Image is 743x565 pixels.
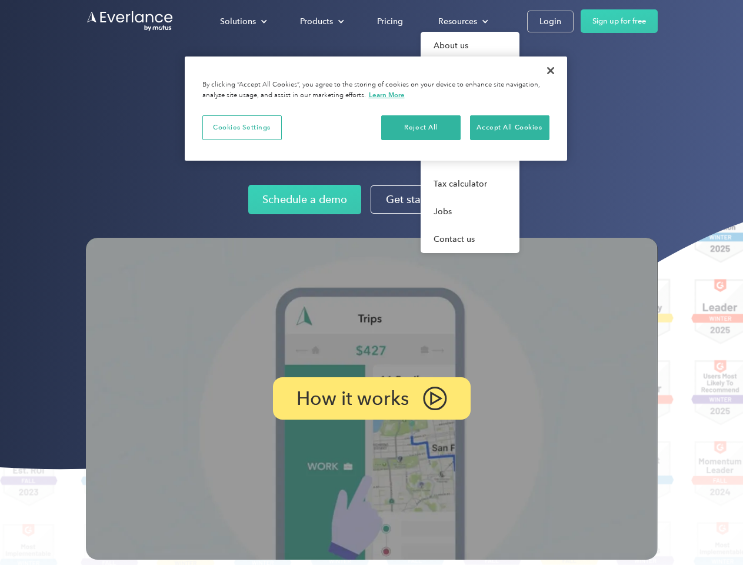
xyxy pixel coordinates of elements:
a: Sign up for free [581,9,658,33]
div: By clicking “Accept All Cookies”, you agree to the storing of cookies on your device to enhance s... [202,80,549,101]
a: Schedule a demo [248,185,361,214]
a: More information about your privacy, opens in a new tab [369,91,405,99]
a: Pricing [365,11,415,32]
a: Tax calculator [421,170,519,198]
nav: Resources [421,32,519,253]
button: Cookies Settings [202,115,282,140]
input: Submit [86,70,146,95]
button: Close [538,58,564,84]
p: How it works [296,391,409,406]
button: Accept All Cookies [470,115,549,140]
div: Resources [438,14,477,29]
button: Reject All [381,115,461,140]
div: Resources [427,11,498,32]
div: Products [288,11,354,32]
a: About us [421,32,519,59]
a: Login [527,11,574,32]
a: Get started for free [371,185,495,214]
div: Login [539,14,561,29]
div: Solutions [220,14,256,29]
div: Privacy [185,56,567,161]
a: Contact us [421,225,519,253]
a: Go to homepage [86,10,174,32]
div: Cookie banner [185,56,567,161]
a: Jobs [421,198,519,225]
div: Pricing [377,14,403,29]
div: Products [300,14,333,29]
div: Solutions [208,11,276,32]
